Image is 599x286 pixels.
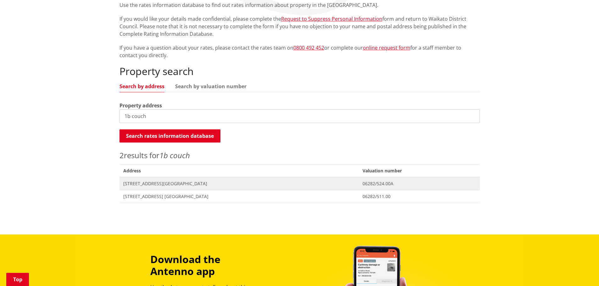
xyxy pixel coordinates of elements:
a: Request to Suppress Personal Information [281,15,382,22]
a: Search by address [119,84,164,89]
span: 06282/511.00 [363,193,476,200]
em: 1b couch [159,150,190,160]
a: [STREET_ADDRESS][GEOGRAPHIC_DATA] 06282/524.00A [119,177,480,190]
a: Top [6,273,29,286]
label: Property address [119,102,162,109]
button: Search rates information database [119,129,220,143]
a: 0800 492 452 [293,44,324,51]
p: Use the rates information database to find out rates information about property in the [GEOGRAPHI... [119,1,480,9]
p: If you have a question about your rates, please contact the rates team on or complete our for a s... [119,44,480,59]
span: [STREET_ADDRESS] [GEOGRAPHIC_DATA] [123,193,355,200]
span: 06282/524.00A [363,181,476,187]
input: e.g. Duke Street NGARUAWAHIA [119,109,480,123]
p: If you would like your details made confidential, please complete the form and return to Waikato ... [119,15,480,38]
span: Address [119,164,359,177]
a: online request form [363,44,410,51]
span: Valuation number [359,164,480,177]
h2: Property search [119,65,480,77]
a: [STREET_ADDRESS] [GEOGRAPHIC_DATA] 06282/511.00 [119,190,480,203]
span: [STREET_ADDRESS][GEOGRAPHIC_DATA] [123,181,355,187]
span: 2 [119,150,124,160]
iframe: Messenger Launcher [570,260,593,282]
p: results for [119,150,480,161]
a: Search by valuation number [175,84,247,89]
h3: Download the Antenno app [150,253,264,278]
